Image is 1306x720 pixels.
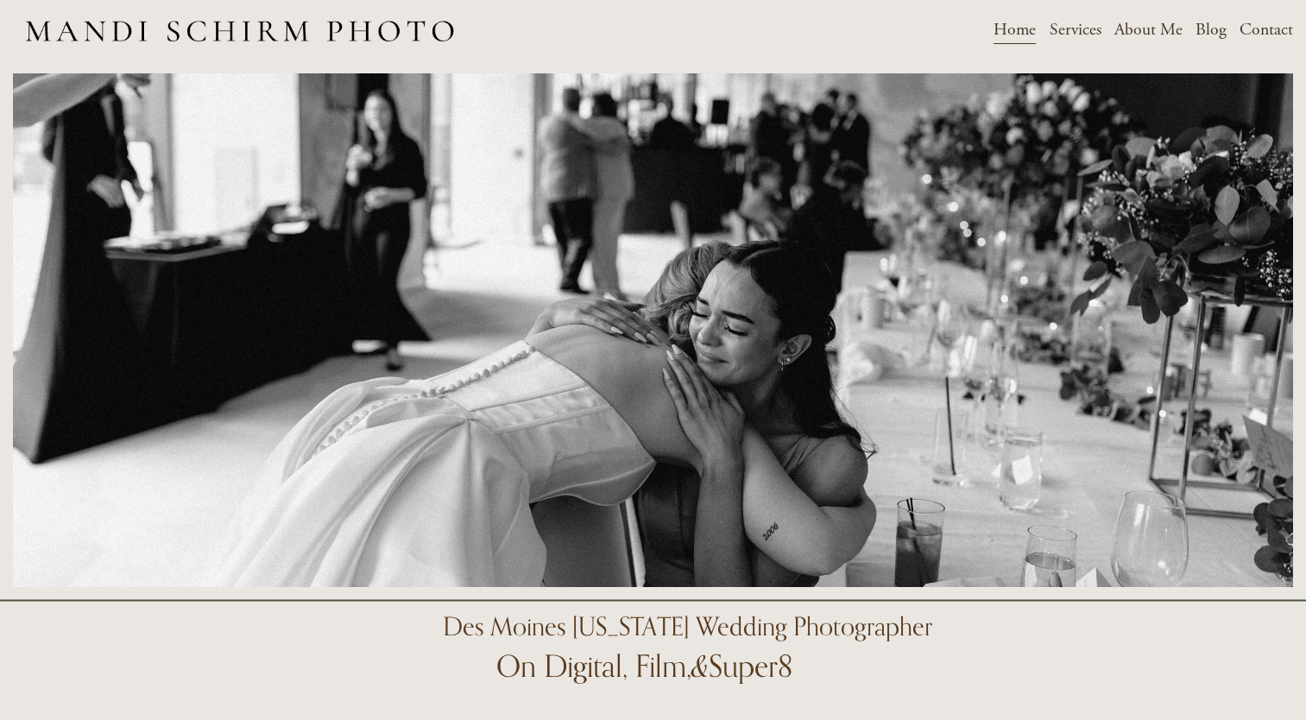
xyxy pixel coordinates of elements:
a: Blog [1196,15,1227,45]
h1: On Digital, Film, Super8 [496,651,792,682]
img: Des Moines Wedding Photographer - Mandi Schirm Photo [13,2,467,60]
em: & [691,642,709,692]
a: Contact [1240,15,1293,45]
h1: Des Moines [US_STATE] Wedding Photographer [443,614,932,640]
span: Services [1050,16,1101,43]
a: folder dropdown [1050,15,1101,45]
a: About Me [1114,15,1183,45]
img: K&D-269.jpg [13,73,1293,587]
a: Home [994,15,1036,45]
